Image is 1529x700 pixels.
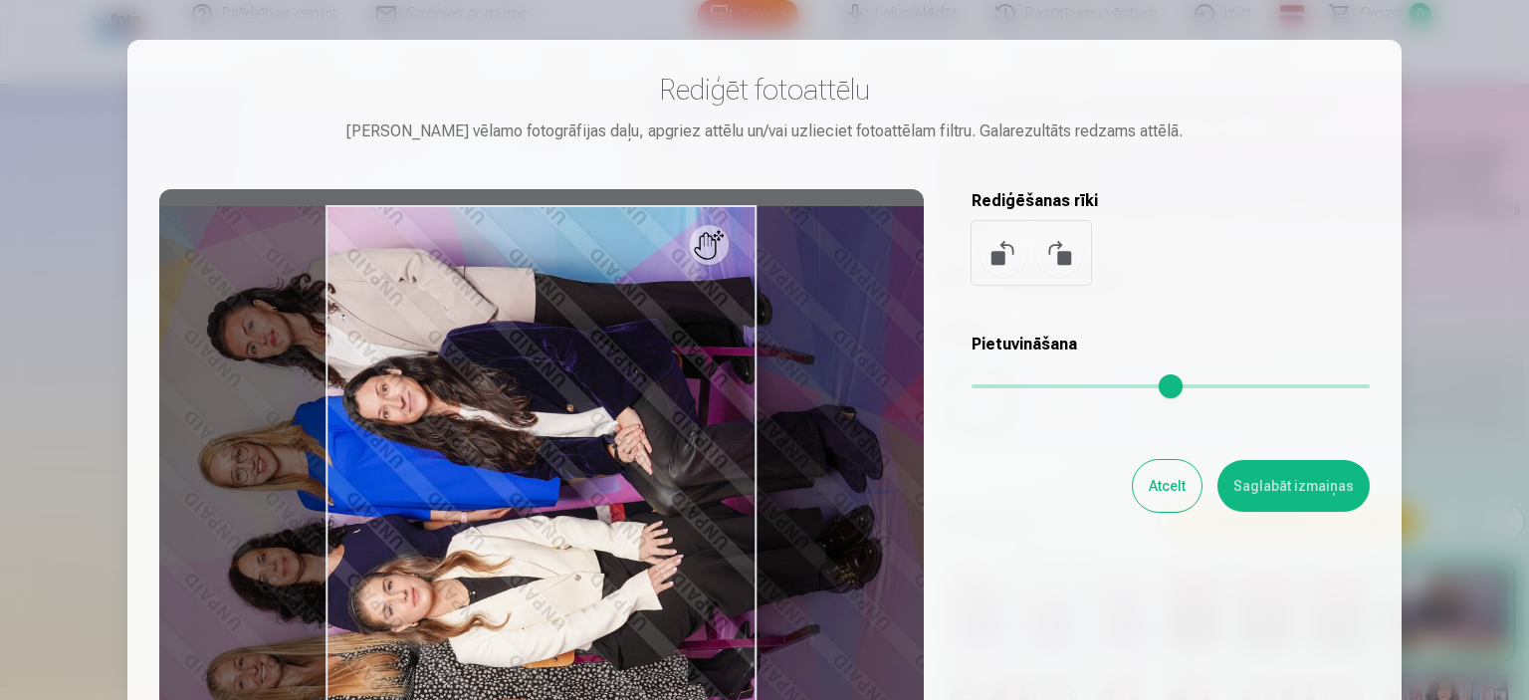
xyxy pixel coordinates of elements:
[1217,460,1370,512] button: Saglabāt izmaiņas
[159,119,1370,143] div: [PERSON_NAME] vēlamo fotogrāfijas daļu, apgriez attēlu un/vai uzlieciet fotoattēlam filtru. Galar...
[159,72,1370,108] h3: Rediģēt fotoattēlu
[972,333,1370,356] h5: Pietuvināšana
[972,189,1370,213] h5: Rediģēšanas rīki
[1133,460,1201,512] button: Atcelt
